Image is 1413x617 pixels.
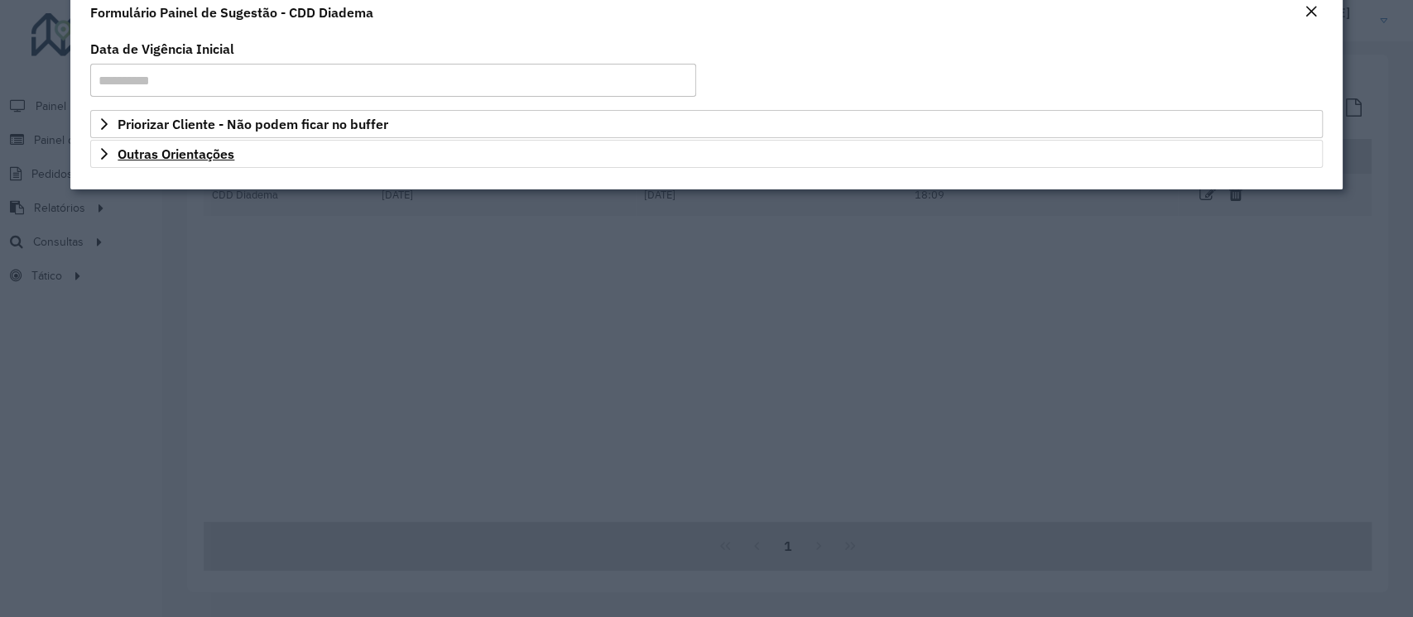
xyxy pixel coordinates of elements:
a: Outras Orientações [90,140,1322,168]
em: Fechar [1305,5,1318,18]
button: Close [1300,2,1323,23]
label: Data de Vigência Inicial [90,39,234,59]
a: Priorizar Cliente - Não podem ficar no buffer [90,110,1322,138]
h4: Formulário Painel de Sugestão - CDD Diadema [90,2,373,22]
span: Outras Orientações [118,147,234,160]
span: Priorizar Cliente - Não podem ficar no buffer [118,117,388,131]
